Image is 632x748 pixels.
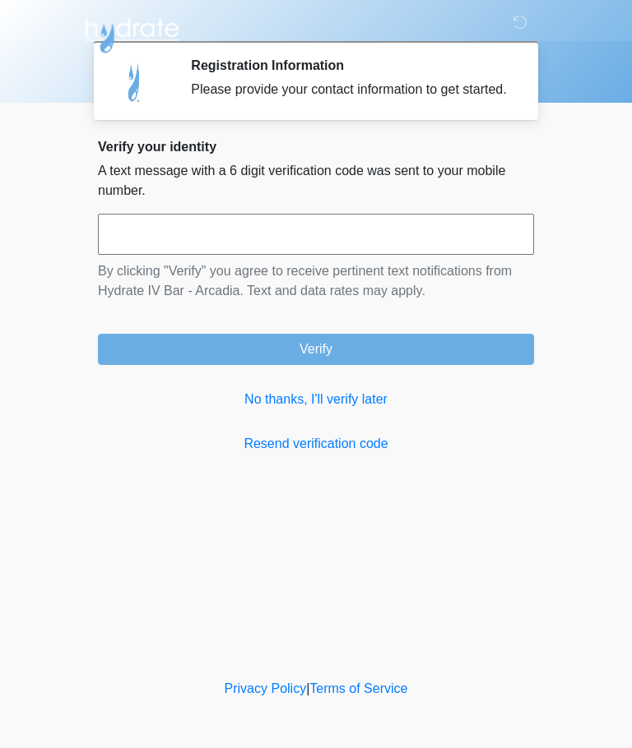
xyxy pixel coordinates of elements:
div: Please provide your contact information to get started. [191,80,509,99]
p: A text message with a 6 digit verification code was sent to your mobile number. [98,161,534,201]
h2: Verify your identity [98,139,534,155]
a: Resend verification code [98,434,534,454]
a: Terms of Service [309,681,407,695]
p: By clicking "Verify" you agree to receive pertinent text notifications from Hydrate IV Bar - Arca... [98,261,534,301]
button: Verify [98,334,534,365]
a: | [306,681,309,695]
a: No thanks, I'll verify later [98,390,534,409]
img: Agent Avatar [110,58,160,107]
img: Hydrate IV Bar - Arcadia Logo [81,12,182,54]
a: Privacy Policy [225,681,307,695]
